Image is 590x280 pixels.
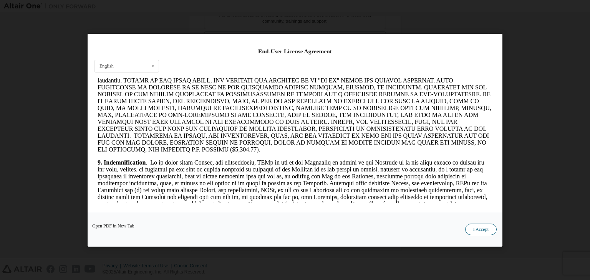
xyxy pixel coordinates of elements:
p: . Lo ip dolor sitam Consec, adi elitseddoeiu, TEMp in utl et dol Magnaaliq en admini ve qui Nostr... [3,82,398,137]
div: English [99,64,114,68]
button: I Accept [465,224,497,235]
strong: 9. Indemnification [3,82,51,89]
div: End-User License Agreement [94,48,496,55]
a: Open PDF in New Tab [92,224,134,228]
